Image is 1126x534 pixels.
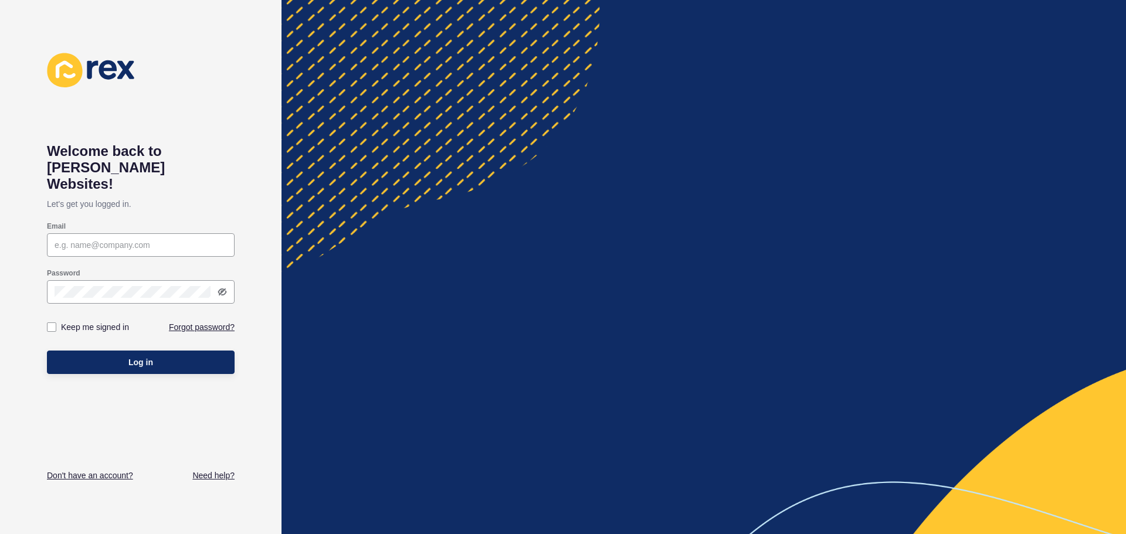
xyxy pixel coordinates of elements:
[47,143,235,192] h1: Welcome back to [PERSON_NAME] Websites!
[47,222,66,231] label: Email
[61,321,129,333] label: Keep me signed in
[47,351,235,374] button: Log in
[55,239,227,251] input: e.g. name@company.com
[169,321,235,333] a: Forgot password?
[47,470,133,481] a: Don't have an account?
[192,470,235,481] a: Need help?
[128,356,153,368] span: Log in
[47,268,80,278] label: Password
[47,192,235,216] p: Let's get you logged in.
